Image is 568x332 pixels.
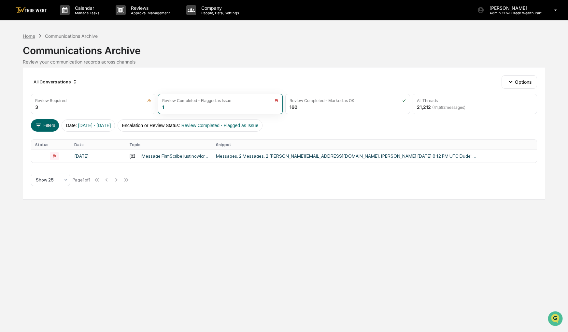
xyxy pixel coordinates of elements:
[74,153,121,159] div: [DATE]
[29,56,90,61] div: We're available if you need us!
[7,72,44,77] div: Past conversations
[47,116,52,121] div: 🗄️
[70,11,103,15] p: Manage Tasks
[65,144,79,149] span: Pylon
[547,310,565,328] iframe: Open customer support
[162,98,231,103] div: Review Completed - Flagged as Issue
[31,77,80,87] div: All Conversations
[290,104,297,110] div: 160
[13,128,41,134] span: Data Lookup
[7,128,12,134] div: 🔎
[54,88,56,94] span: •
[16,7,47,13] img: logo
[7,50,18,61] img: 1746055101610-c473b297-6a78-478c-a979-82029cc54cd1
[7,13,119,24] p: How can we help?
[111,51,119,59] button: Start new chat
[484,11,545,15] p: Admin • Owl Creek Wealth Partners
[73,177,91,182] div: Page 1 of 1
[31,140,70,150] th: Status
[45,113,83,124] a: 🗄️Attestations
[101,71,119,79] button: See all
[54,115,81,122] span: Attestations
[14,50,25,61] img: 8933085812038_c878075ebb4cc5468115_72.jpg
[290,98,354,103] div: Review Completed - Marked as OK
[13,115,42,122] span: Preclearance
[7,82,17,93] img: Sigrid Alegria
[31,119,59,132] button: Filters
[162,104,164,110] div: 1
[196,5,242,11] p: Company
[141,153,208,159] div: iMessage FirmScribe justinowlcreekwealth.coms Conversation with [PERSON_NAME] 2 Messages
[181,123,259,128] span: Review Completed - Flagged as Issue
[502,75,537,88] button: Options
[212,140,537,150] th: Snippet
[417,104,465,110] div: 21,212
[125,140,212,150] th: Topic
[402,98,406,103] img: icon
[35,98,66,103] div: Review Required
[45,33,98,39] div: Communications Archive
[4,113,45,124] a: 🖐️Preclearance
[275,98,278,103] img: icon
[417,98,438,103] div: All Threads
[23,39,545,56] div: Communications Archive
[147,98,151,103] img: icon
[432,105,465,110] span: ( 41,592 messages)
[35,104,38,110] div: 3
[46,143,79,149] a: Powered byPylon
[78,123,111,128] span: [DATE] - [DATE]
[126,11,173,15] p: Approval Management
[484,5,545,11] p: [PERSON_NAME]
[70,140,125,150] th: Date
[196,11,242,15] p: People, Data, Settings
[23,59,545,65] div: Review your communication records across channels
[216,153,476,159] div: Messages: 2 Messages: 2 [PERSON_NAME][EMAIL_ADDRESS][DOMAIN_NAME], [PERSON_NAME] [DATE] 8:12 PM U...
[29,50,107,56] div: Start new chat
[23,33,35,39] div: Home
[70,5,103,11] p: Calendar
[126,5,173,11] p: Reviews
[4,125,44,137] a: 🔎Data Lookup
[58,88,71,94] span: [DATE]
[62,119,115,132] button: Date:[DATE] - [DATE]
[7,116,12,121] div: 🖐️
[118,119,263,132] button: Escalation or Review Status:Review Completed - Flagged as Issue
[20,88,53,94] span: [PERSON_NAME]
